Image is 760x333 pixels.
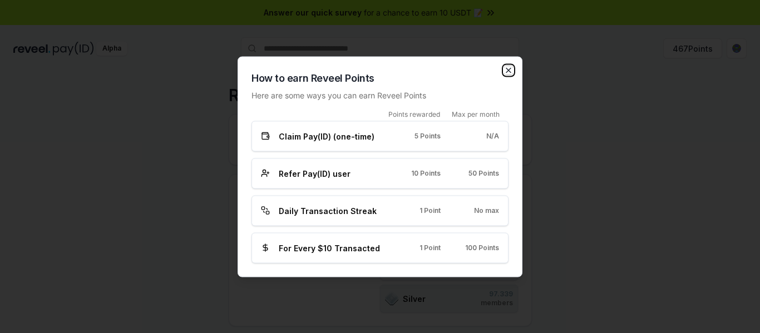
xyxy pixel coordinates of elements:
span: N/A [486,132,499,141]
span: No max [474,206,499,215]
span: Max per month [452,110,500,118]
span: 5 Points [414,132,441,141]
span: 100 Points [465,243,499,252]
span: Refer Pay(ID) user [279,167,351,179]
span: For Every $10 Transacted [279,242,380,254]
p: Here are some ways you can earn Reveel Points [251,89,509,101]
span: Points rewarded [388,110,440,118]
span: 10 Points [411,169,441,178]
span: 1 Point [420,243,441,252]
span: Claim Pay(ID) (one-time) [279,130,374,142]
span: 1 Point [420,206,441,215]
span: 50 Points [468,169,499,178]
h2: How to earn Reveel Points [251,70,509,86]
span: Daily Transaction Streak [279,205,377,216]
